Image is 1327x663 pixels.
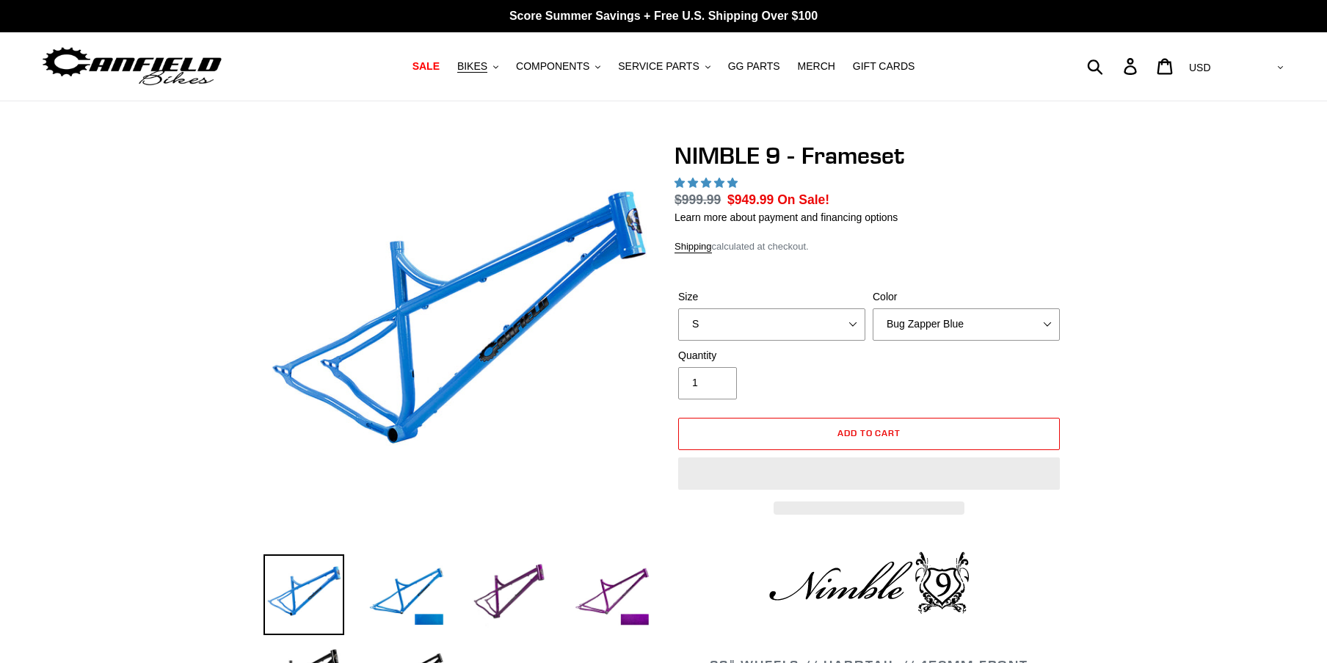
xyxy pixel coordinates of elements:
[721,57,788,76] a: GG PARTS
[727,192,774,207] span: $949.99
[873,289,1060,305] label: Color
[40,43,224,90] img: Canfield Bikes
[678,289,865,305] label: Size
[675,239,1064,254] div: calculated at checkout.
[572,554,652,635] img: Load image into Gallery viewer, NIMBLE 9 - Frameset
[412,60,440,73] span: SALE
[837,427,901,438] span: Add to cart
[675,192,721,207] s: $999.99
[509,57,608,76] button: COMPONENTS
[790,57,843,76] a: MERCH
[611,57,717,76] button: SERVICE PARTS
[675,241,712,253] a: Shipping
[516,60,589,73] span: COMPONENTS
[263,554,344,635] img: Load image into Gallery viewer, NIMBLE 9 - Frameset
[777,190,829,209] span: On Sale!
[728,60,780,73] span: GG PARTS
[405,57,447,76] a: SALE
[678,418,1060,450] button: Add to cart
[853,60,915,73] span: GIFT CARDS
[675,142,1064,170] h1: NIMBLE 9 - Frameset
[457,60,487,73] span: BIKES
[678,348,865,363] label: Quantity
[266,145,650,528] img: NIMBLE 9 - Frameset
[450,57,506,76] button: BIKES
[675,211,898,223] a: Learn more about payment and financing options
[366,554,447,635] img: Load image into Gallery viewer, NIMBLE 9 - Frameset
[846,57,923,76] a: GIFT CARDS
[469,554,550,635] img: Load image into Gallery viewer, NIMBLE 9 - Frameset
[618,60,699,73] span: SERVICE PARTS
[675,177,741,189] span: 4.89 stars
[1095,50,1133,82] input: Search
[798,60,835,73] span: MERCH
